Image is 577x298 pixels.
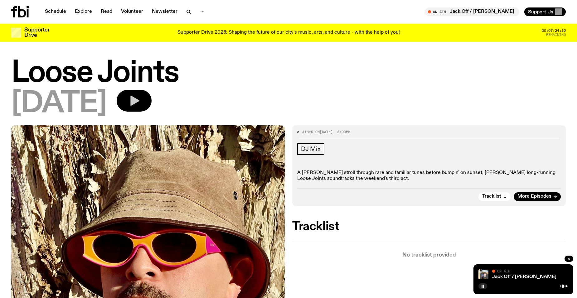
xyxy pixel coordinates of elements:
span: [DATE] [320,129,333,134]
button: Support Us [524,7,566,16]
p: A [PERSON_NAME] stroll through rare and familiar tunes before bumpin' on sunset, [PERSON_NAME] lo... [297,170,561,182]
span: 00:07:24:36 [542,29,566,32]
span: , 3:00pm [333,129,350,134]
a: Read [97,7,116,16]
button: On AirJack Off / [PERSON_NAME] [425,7,519,16]
span: Remaining [546,33,566,36]
a: Jack Off / [PERSON_NAME] [492,274,556,279]
p: No tracklist provided [292,252,566,258]
span: More Episodes [517,194,551,199]
a: Volunteer [117,7,147,16]
span: Support Us [528,9,553,15]
h1: Loose Joints [11,59,566,87]
button: Tracklist [478,192,511,201]
a: Schedule [41,7,70,16]
h3: Supporter Drive [24,27,49,38]
a: DJ Mix [297,143,324,155]
span: Tracklist [482,194,501,199]
a: Newsletter [148,7,181,16]
img: Ricky Albeck + Violinist Tom on the street leaning against the front window of the fbi station [478,269,488,279]
span: On Air [497,269,510,273]
p: Supporter Drive 2025: Shaping the future of our city’s music, arts, and culture - with the help o... [177,30,400,36]
span: Aired on [302,129,320,134]
span: [DATE] [11,90,107,118]
a: More Episodes [514,192,561,201]
span: DJ Mix [301,146,321,152]
h2: Tracklist [292,221,566,232]
a: Explore [71,7,96,16]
